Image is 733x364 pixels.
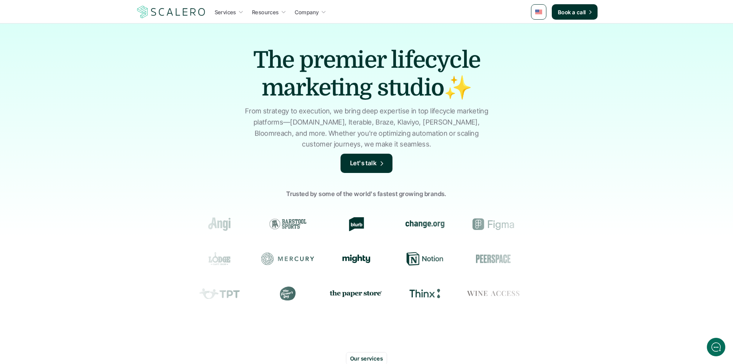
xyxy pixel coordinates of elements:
[350,354,383,362] p: Our services
[50,107,92,113] span: New conversation
[215,8,236,16] p: Services
[252,8,279,16] p: Resources
[707,338,725,356] iframe: gist-messenger-bubble-iframe
[12,102,142,117] button: New conversation
[242,106,492,150] p: From strategy to execution, we bring deep expertise in top lifecycle marketing platforms—[DOMAIN_...
[341,154,393,173] a: Let's talk
[552,4,598,20] a: Book a call
[12,37,142,50] h1: Hi! Welcome to [GEOGRAPHIC_DATA].
[232,46,501,102] h1: The premier lifecycle marketing studio✨
[350,158,377,168] p: Let's talk
[136,5,207,19] img: Scalero company logotype
[12,51,142,88] h2: Let us know if we can help with lifecycle marketing.
[64,269,97,274] span: We run on Gist
[558,8,586,16] p: Book a call
[295,8,319,16] p: Company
